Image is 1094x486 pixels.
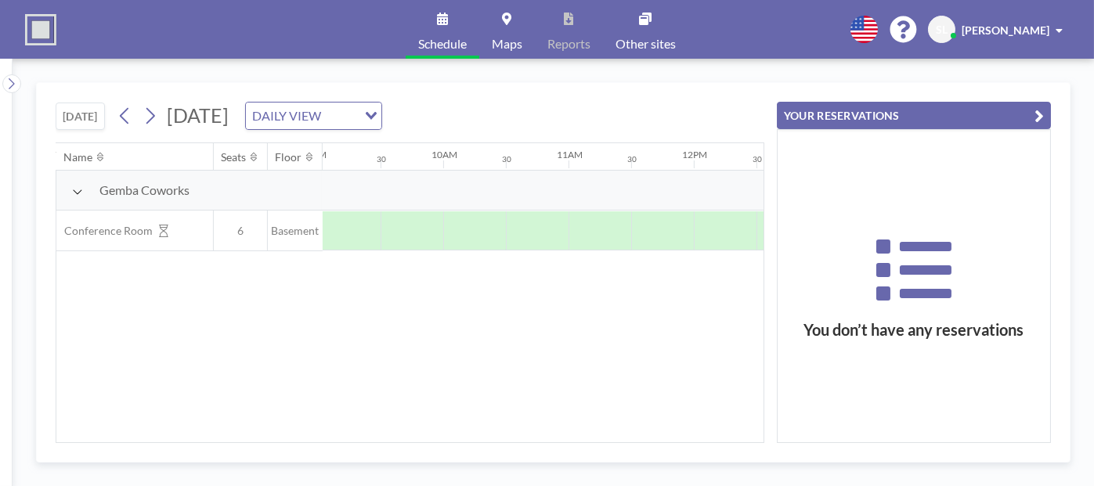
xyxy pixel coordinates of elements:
div: 30 [502,154,511,164]
span: Other sites [616,38,676,50]
button: YOUR RESERVATIONS [777,102,1051,129]
div: Floor [276,150,302,164]
div: 30 [627,154,637,164]
span: Reports [547,38,590,50]
div: 10AM [431,149,457,160]
span: DAILY VIEW [249,106,324,126]
button: [DATE] [56,103,105,130]
input: Search for option [326,106,356,126]
span: Conference Room [56,224,153,238]
span: Basement [268,224,323,238]
div: Seats [222,150,247,164]
span: Maps [492,38,522,50]
div: Search for option [246,103,381,129]
span: SL [936,23,948,37]
div: Name [64,150,93,164]
div: 12PM [682,149,707,160]
span: [PERSON_NAME] [962,23,1049,37]
span: Schedule [418,38,467,50]
div: 30 [753,154,762,164]
span: [DATE] [167,103,229,127]
div: 11AM [557,149,583,160]
img: organization-logo [25,14,56,45]
h3: You don’t have any reservations [778,320,1050,340]
div: 30 [377,154,386,164]
span: 6 [214,224,267,238]
span: Gemba Coworks [99,182,190,198]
